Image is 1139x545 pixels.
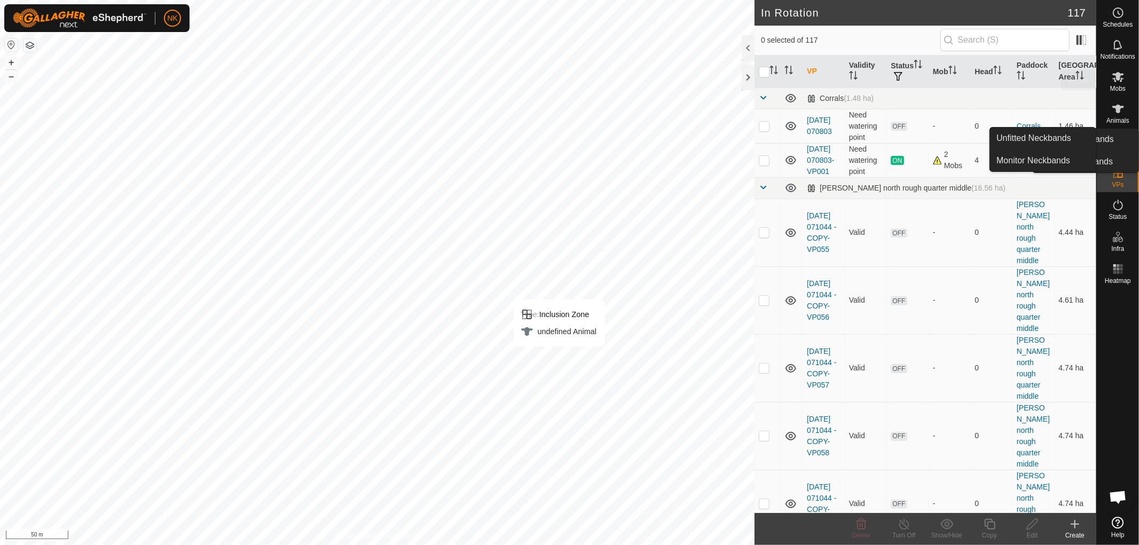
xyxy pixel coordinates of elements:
td: 0 [970,266,1012,334]
span: OFF [891,500,907,509]
a: [DATE] 071044 - COPY-VP059 [807,483,836,525]
p-sorticon: Activate to sort [849,73,858,81]
a: [DATE] 070803 [807,116,832,136]
td: Valid [845,199,887,266]
span: Help [1111,532,1125,538]
th: Status [886,56,929,88]
span: Delete [852,532,871,539]
td: 4.44 ha [1054,199,1096,266]
a: Corrals [1017,122,1041,130]
td: 0 [970,402,1012,470]
div: Show/Hide [925,531,968,540]
th: [GEOGRAPHIC_DATA] Area [1054,56,1096,88]
td: 0 [970,470,1012,538]
div: undefined Animal [521,325,596,338]
td: 4.74 ha [1054,470,1096,538]
button: + [5,56,18,69]
button: Reset Map [5,38,18,51]
div: - [933,121,967,132]
th: VP [803,56,845,88]
span: 117 [1068,5,1086,21]
span: ON [891,156,904,165]
th: Head [970,56,1012,88]
td: Valid [845,266,887,334]
span: Unfitted Neckbands [996,132,1071,145]
a: Privacy Policy [335,531,375,541]
p-sorticon: Activate to sort [993,67,1002,76]
a: Unfitted Neckbands [990,128,1096,149]
a: [PERSON_NAME] north rough quarter middle [1017,471,1050,536]
span: OFF [891,228,907,238]
div: - [933,430,967,441]
div: 2 Mobs [933,149,967,171]
td: Valid [845,470,887,538]
button: – [5,70,18,83]
td: 4.74 ha [1054,334,1096,402]
span: (16.56 ha) [971,184,1006,192]
span: Mobs [1110,85,1126,92]
td: Need watering point [845,109,887,143]
th: Paddock [1012,56,1055,88]
span: Animals [1106,117,1129,124]
a: [DATE] 071044 - COPY-VP058 [807,415,836,457]
span: OFF [891,296,907,305]
a: Monitor Neckbands [990,150,1096,171]
a: Help [1097,512,1139,542]
p-sorticon: Activate to sort [769,67,778,76]
span: Infra [1111,246,1124,252]
div: Edit [1011,531,1054,540]
span: 0 selected of 117 [761,35,940,46]
td: 0 [970,109,1012,143]
input: Search (S) [940,29,1070,51]
span: Notifications [1101,53,1135,60]
p-sorticon: Activate to sort [1075,73,1084,81]
a: [DATE] 071044 - COPY-VP055 [807,211,836,254]
p-sorticon: Activate to sort [784,67,793,76]
td: 4 [970,143,1012,177]
a: [PERSON_NAME] north rough quarter middle [1017,268,1050,333]
span: Monitor Neckbands [996,154,1070,167]
div: Corrals [807,94,874,103]
div: Copy [968,531,1011,540]
span: NK [167,13,177,24]
span: OFF [891,122,907,131]
span: Status [1109,214,1127,220]
span: Heatmap [1105,278,1131,284]
span: Schedules [1103,21,1133,28]
td: 1.46 ha [1054,109,1096,143]
span: OFF [891,364,907,373]
td: 4.61 ha [1054,266,1096,334]
td: 0 [970,334,1012,402]
span: (1.48 ha) [844,94,874,102]
td: Valid [845,334,887,402]
span: OFF [891,432,907,441]
div: - [933,498,967,509]
span: VPs [1112,181,1124,188]
a: [DATE] 071044 - COPY-VP057 [807,347,836,389]
button: Map Layers [23,39,36,52]
th: Mob [929,56,971,88]
th: Validity [845,56,887,88]
a: [PERSON_NAME] north rough quarter middle [1017,404,1050,468]
p-sorticon: Activate to sort [948,67,957,76]
div: - [933,362,967,374]
a: Contact Us [388,531,419,541]
a: [DATE] 070803-VP001 [807,145,834,176]
td: 4.74 ha [1054,402,1096,470]
div: Create [1054,531,1096,540]
img: Gallagher Logo [13,9,146,28]
td: 0 [970,199,1012,266]
a: Open chat [1102,481,1134,513]
a: [PERSON_NAME] north rough quarter middle [1017,200,1050,265]
a: [PERSON_NAME] north rough quarter middle [1017,336,1050,400]
div: [PERSON_NAME] north rough quarter middle [807,184,1006,193]
h2: In Rotation [761,6,1068,19]
div: Inclusion Zone [521,308,596,321]
p-sorticon: Activate to sort [1017,73,1025,81]
div: Turn Off [883,531,925,540]
p-sorticon: Activate to sort [914,61,922,70]
div: - [933,295,967,306]
div: - [933,227,967,238]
